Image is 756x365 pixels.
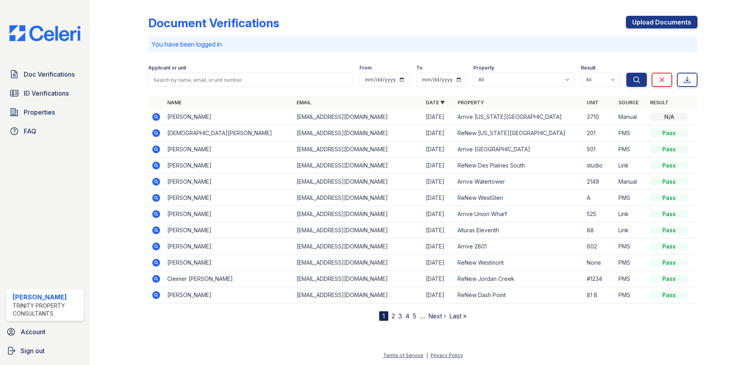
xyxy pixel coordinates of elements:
td: [DATE] [423,190,454,206]
span: ID Verifications [24,88,69,98]
td: [DEMOGRAPHIC_DATA][PERSON_NAME] [164,125,293,141]
td: studio [584,158,615,174]
td: [DATE] [423,239,454,255]
a: Last » [449,312,467,320]
td: ReNew [US_STATE][GEOGRAPHIC_DATA] [454,125,584,141]
td: [EMAIL_ADDRESS][DOMAIN_NAME] [293,158,423,174]
td: [DATE] [423,206,454,222]
td: ReNew Westmont [454,255,584,271]
td: Arrive Union Wharf [454,206,584,222]
span: Doc Verifications [24,70,75,79]
td: ReNew Dash Point [454,287,584,303]
a: 5 [413,312,416,320]
td: [DATE] [423,222,454,239]
div: Document Verifications [148,16,279,30]
a: Terms of Service [383,352,423,358]
td: PMS [615,141,647,158]
a: Next › [428,312,446,320]
td: 2149 [584,174,615,190]
td: [PERSON_NAME] [164,158,293,174]
td: Manual [615,174,647,190]
label: Applicant or unit [148,65,186,71]
a: Unit [587,100,599,105]
td: Cleimer [PERSON_NAME] [164,271,293,287]
td: [DATE] [423,255,454,271]
td: ReNew Des Plaines South [454,158,584,174]
a: Doc Verifications [6,66,83,82]
td: [DATE] [423,158,454,174]
a: Name [167,100,181,105]
td: [PERSON_NAME] [164,206,293,222]
label: To [416,65,423,71]
td: [PERSON_NAME] [164,239,293,255]
a: Account [3,324,87,340]
td: A [584,190,615,206]
span: FAQ [24,126,36,136]
td: [EMAIL_ADDRESS][DOMAIN_NAME] [293,239,423,255]
div: | [426,352,428,358]
div: Pass [650,243,688,250]
span: … [420,311,425,321]
td: [PERSON_NAME] [164,141,293,158]
td: [EMAIL_ADDRESS][DOMAIN_NAME] [293,271,423,287]
td: 201 [584,125,615,141]
td: 81 B [584,287,615,303]
td: [EMAIL_ADDRESS][DOMAIN_NAME] [293,255,423,271]
td: Alturas Eleventh [454,222,584,239]
a: Email [297,100,311,105]
td: Arrive 2801 [454,239,584,255]
td: [EMAIL_ADDRESS][DOMAIN_NAME] [293,141,423,158]
td: [DATE] [423,174,454,190]
div: Pass [650,162,688,169]
td: [EMAIL_ADDRESS][DOMAIN_NAME] [293,222,423,239]
td: [EMAIL_ADDRESS][DOMAIN_NAME] [293,287,423,303]
td: 501 [584,141,615,158]
td: [PERSON_NAME] [164,109,293,125]
a: Source [618,100,639,105]
a: Sign out [3,343,87,359]
a: ID Verifications [6,85,83,101]
div: Pass [650,291,688,299]
div: Pass [650,259,688,267]
td: PMS [615,287,647,303]
td: PMS [615,255,647,271]
td: [EMAIL_ADDRESS][DOMAIN_NAME] [293,125,423,141]
td: Link [615,206,647,222]
div: Trinity Property Consultants [13,302,80,318]
td: PMS [615,239,647,255]
td: [PERSON_NAME] [164,174,293,190]
a: FAQ [6,123,83,139]
div: Pass [650,194,688,202]
a: 3 [398,312,402,320]
div: Pass [650,178,688,186]
a: 4 [405,312,410,320]
a: Date ▼ [426,100,445,105]
td: [DATE] [423,141,454,158]
td: Link [615,222,647,239]
td: PMS [615,190,647,206]
td: PMS [615,271,647,287]
span: Properties [24,107,55,117]
span: Account [21,327,45,337]
td: ReNew Jordan Creek [454,271,584,287]
div: Pass [650,210,688,218]
td: [PERSON_NAME] [164,255,293,271]
td: [PERSON_NAME] [164,287,293,303]
img: CE_Logo_Blue-a8612792a0a2168367f1c8372b55b34899dd931a85d93a1a3d3e32e68fde9ad4.png [3,25,87,41]
td: 88 [584,222,615,239]
a: Result [650,100,669,105]
span: Sign out [21,346,45,356]
td: 525 [584,206,615,222]
td: Arrive [US_STATE][GEOGRAPHIC_DATA] [454,109,584,125]
td: None [584,255,615,271]
a: 2 [391,312,395,320]
label: Result [581,65,595,71]
td: 3710 [584,109,615,125]
a: Upload Documents [626,16,697,28]
td: 602 [584,239,615,255]
div: 1 [379,311,388,321]
td: Manual [615,109,647,125]
div: Pass [650,275,688,283]
label: Property [473,65,494,71]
